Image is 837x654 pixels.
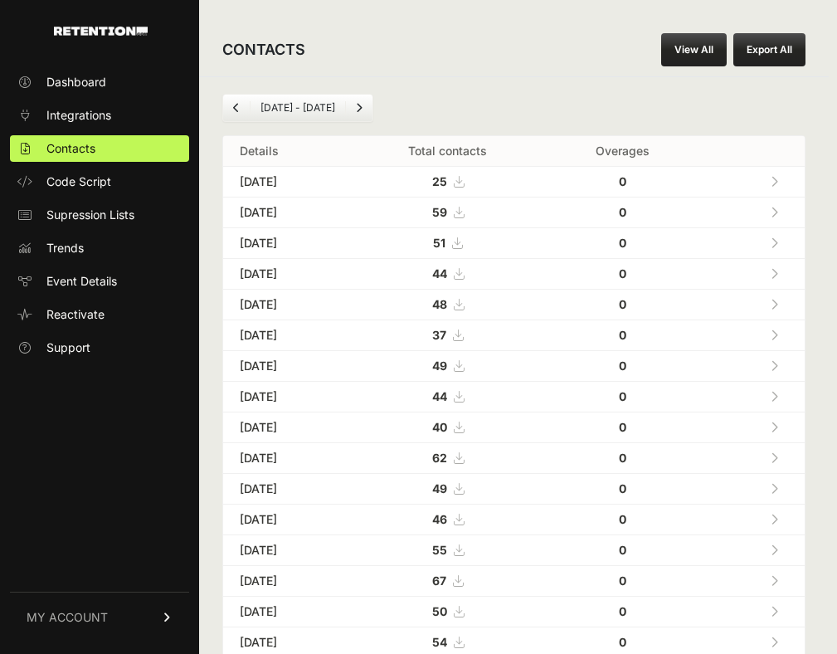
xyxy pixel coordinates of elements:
th: Total contacts [349,136,546,167]
strong: 49 [432,481,447,495]
strong: 48 [432,297,447,311]
a: 59 [432,205,464,219]
td: [DATE] [223,198,349,228]
strong: 44 [432,266,447,281]
strong: 0 [619,174,626,188]
strong: 46 [432,512,447,526]
a: 48 [432,297,464,311]
th: Details [223,136,349,167]
a: Dashboard [10,69,189,95]
a: 40 [432,420,464,434]
strong: 0 [619,266,626,281]
a: 37 [432,328,463,342]
td: [DATE] [223,566,349,597]
li: [DATE] - [DATE] [250,101,345,115]
a: 44 [432,389,464,403]
td: [DATE] [223,167,349,198]
strong: 0 [619,573,626,588]
a: Supression Lists [10,202,189,228]
td: [DATE] [223,351,349,382]
a: 25 [432,174,464,188]
strong: 51 [433,236,445,250]
strong: 40 [432,420,447,434]
strong: 0 [619,451,626,465]
strong: 0 [619,635,626,649]
a: 54 [432,635,464,649]
span: Integrations [46,107,111,124]
strong: 44 [432,389,447,403]
td: [DATE] [223,382,349,412]
a: 67 [432,573,463,588]
h2: CONTACTS [222,38,305,61]
span: MY ACCOUNT [27,609,108,626]
strong: 0 [619,604,626,618]
span: Code Script [46,173,111,190]
a: 51 [433,236,462,250]
strong: 0 [619,389,626,403]
a: Reactivate [10,301,189,328]
td: [DATE] [223,259,349,290]
td: [DATE] [223,505,349,535]
td: [DATE] [223,535,349,566]
a: 55 [432,543,464,557]
td: [DATE] [223,597,349,627]
strong: 62 [432,451,447,465]
strong: 0 [619,359,626,373]
a: View All [661,33,727,66]
strong: 0 [619,420,626,434]
strong: 54 [432,635,447,649]
td: [DATE] [223,290,349,320]
span: Dashboard [46,74,106,90]
a: Support [10,334,189,361]
span: Trends [46,240,84,256]
span: Contacts [46,140,95,157]
a: 44 [432,266,464,281]
a: Next [346,95,372,121]
strong: 0 [619,205,626,219]
a: Previous [223,95,250,121]
th: Overages [546,136,698,167]
strong: 0 [619,481,626,495]
strong: 0 [619,297,626,311]
a: 49 [432,359,464,373]
strong: 0 [619,328,626,342]
a: 50 [432,604,464,618]
a: 62 [432,451,464,465]
span: Support [46,339,90,356]
img: Retention.com [54,27,148,36]
a: Code Script [10,168,189,195]
a: MY ACCOUNT [10,592,189,642]
strong: 0 [619,543,626,557]
a: Integrations [10,102,189,129]
strong: 67 [432,573,446,588]
td: [DATE] [223,320,349,351]
span: Reactivate [46,306,105,323]
span: Supression Lists [46,207,134,223]
strong: 0 [619,236,626,250]
strong: 49 [432,359,447,373]
a: 49 [432,481,464,495]
a: 46 [432,512,464,526]
td: [DATE] [223,474,349,505]
td: [DATE] [223,412,349,443]
strong: 0 [619,512,626,526]
strong: 25 [432,174,447,188]
strong: 37 [432,328,446,342]
strong: 50 [432,604,447,618]
td: [DATE] [223,228,349,259]
strong: 59 [432,205,447,219]
a: Event Details [10,268,189,295]
a: Contacts [10,135,189,162]
button: Export All [733,33,805,66]
strong: 55 [432,543,447,557]
a: Trends [10,235,189,261]
span: Event Details [46,273,117,290]
td: [DATE] [223,443,349,474]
